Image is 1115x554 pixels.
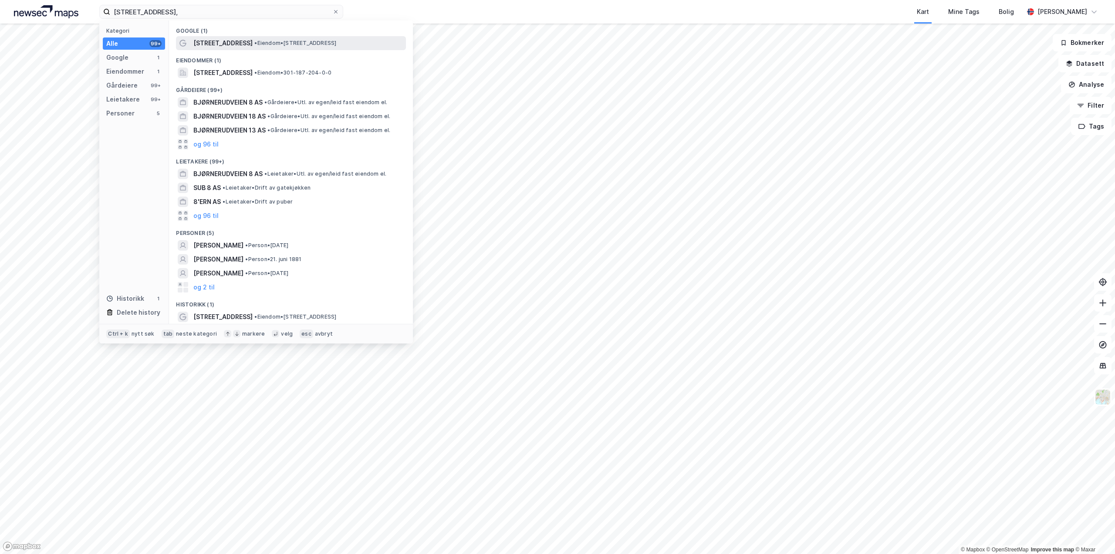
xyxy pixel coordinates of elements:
button: Bokmerker [1053,34,1112,51]
div: markere [242,330,265,337]
span: Leietaker • Utl. av egen/leid fast eiendom el. [264,170,386,177]
img: Z [1095,389,1111,405]
span: [PERSON_NAME] [193,268,243,279]
button: Filter [1070,97,1112,114]
div: tab [162,330,175,338]
div: Eiendommer (1) [169,50,413,66]
button: og 96 til [193,211,219,221]
div: [PERSON_NAME] [1037,7,1087,17]
span: • [264,170,267,177]
div: Leietakere [106,94,140,105]
span: • [245,256,248,262]
div: Historikk [106,293,144,304]
img: logo.a4113a55bc3d86da70a041830d287a7e.svg [14,5,78,18]
div: Gårdeiere (99+) [169,80,413,95]
div: Ctrl + k [106,330,130,338]
button: Datasett [1058,55,1112,72]
span: Leietaker • Drift av puber [223,198,293,205]
div: Kategori [106,27,165,34]
span: • [245,242,248,248]
span: • [267,127,270,133]
span: • [254,40,257,46]
span: BJØRNERUDVEIEN 18 AS [193,111,266,122]
div: 1 [155,54,162,61]
span: BJØRNERUDVEIEN 13 AS [193,125,266,136]
span: • [254,313,257,320]
div: Kart [917,7,929,17]
span: • [245,270,248,276]
div: Google [106,52,128,63]
div: Leietakere (99+) [169,151,413,167]
div: avbryt [315,330,333,337]
span: [STREET_ADDRESS] [193,312,253,322]
div: 1 [155,68,162,75]
span: SUB 8 AS [193,183,221,193]
button: og 2 til [193,282,215,292]
span: Eiendom • [STREET_ADDRESS] [254,313,336,320]
div: velg [281,330,293,337]
div: Historikk (1) [169,294,413,310]
a: Mapbox homepage [3,541,41,551]
span: [STREET_ADDRESS] [193,68,253,78]
a: Improve this map [1031,547,1074,553]
span: • [223,198,225,205]
span: Person • 21. juni 1881 [245,256,301,263]
span: • [254,69,257,76]
span: • [267,113,270,119]
span: Person • [DATE] [245,270,288,277]
div: 5 [155,110,162,117]
button: Tags [1071,118,1112,135]
div: Personer (5) [169,223,413,238]
span: • [264,99,267,105]
span: Gårdeiere • Utl. av egen/leid fast eiendom el. [267,113,390,120]
div: nytt søk [132,330,155,337]
iframe: Chat Widget [1071,512,1115,554]
div: Alle [106,38,118,49]
div: 99+ [149,40,162,47]
span: Leietaker • Drift av gatekjøkken [223,184,311,191]
a: OpenStreetMap [987,547,1029,553]
div: Bolig [999,7,1014,17]
span: Eiendom • [STREET_ADDRESS] [254,40,336,47]
span: [PERSON_NAME] [193,240,243,251]
a: Mapbox [961,547,985,553]
span: • [223,184,225,191]
span: Gårdeiere • Utl. av egen/leid fast eiendom el. [264,99,387,106]
div: Personer [106,108,135,119]
div: Eiendommer [106,66,144,77]
span: BJØRNERUDVEIEN 8 AS [193,97,263,108]
span: BJØRNERUDVEIEN 8 AS [193,169,263,179]
div: Google (1) [169,20,413,36]
span: Eiendom • 301-187-204-0-0 [254,69,331,76]
div: esc [300,330,313,338]
span: Gårdeiere • Utl. av egen/leid fast eiendom el. [267,127,390,134]
div: 99+ [149,82,162,89]
button: og 96 til [193,139,219,150]
div: Mine Tags [948,7,980,17]
span: [PERSON_NAME] [193,254,243,265]
div: neste kategori [176,330,217,337]
button: Analyse [1061,76,1112,93]
input: Søk på adresse, matrikkel, gårdeiere, leietakere eller personer [110,5,332,18]
div: Delete history [117,307,160,318]
span: [STREET_ADDRESS] [193,38,253,48]
span: 8'ERN AS [193,197,221,207]
span: Person • [DATE] [245,242,288,249]
div: 1 [155,295,162,302]
div: 99+ [149,96,162,103]
div: Gårdeiere [106,80,138,91]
